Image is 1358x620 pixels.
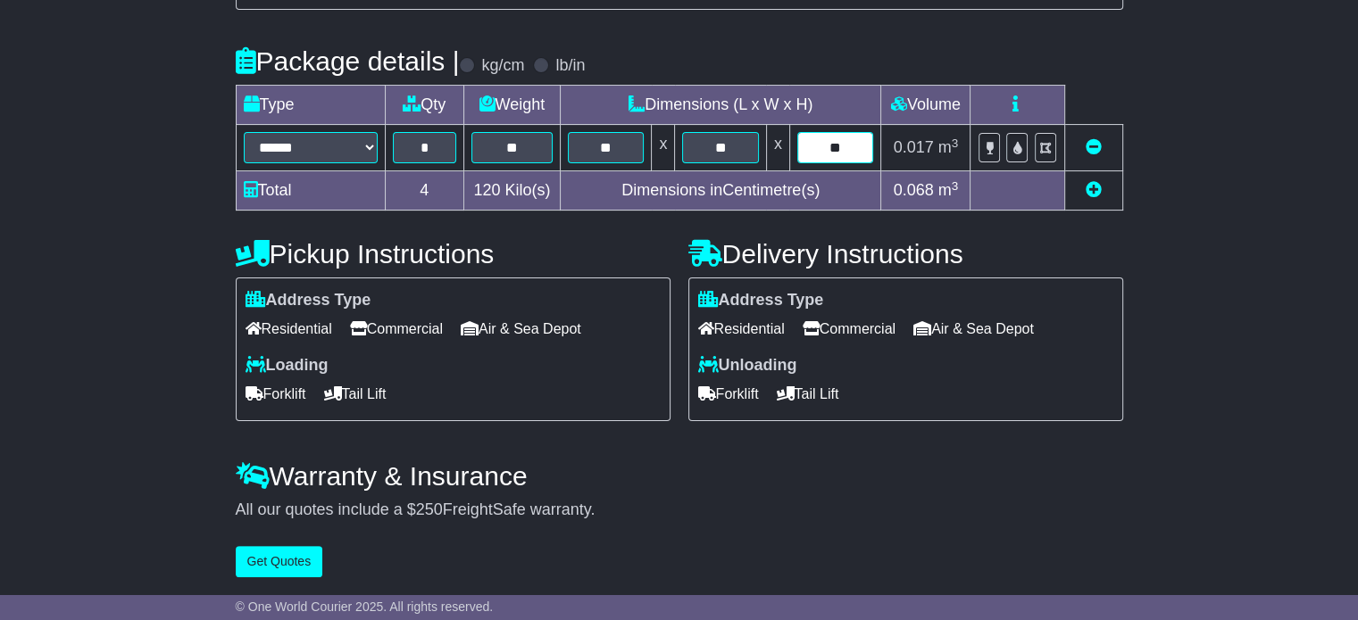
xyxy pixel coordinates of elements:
[952,179,959,193] sup: 3
[463,171,560,211] td: Kilo(s)
[385,86,463,125] td: Qty
[236,599,494,614] span: © One World Courier 2025. All rights reserved.
[803,315,896,343] span: Commercial
[385,171,463,211] td: 4
[236,500,1123,520] div: All our quotes include a $ FreightSafe warranty.
[894,138,934,156] span: 0.017
[350,315,443,343] span: Commercial
[236,461,1123,491] h4: Warranty & Insurance
[698,356,797,376] label: Unloading
[698,380,759,408] span: Forklift
[236,171,385,211] td: Total
[246,315,332,343] span: Residential
[246,291,371,310] label: Address Type
[416,500,443,518] span: 250
[236,546,323,577] button: Get Quotes
[463,86,560,125] td: Weight
[324,380,387,408] span: Tail Lift
[246,380,306,408] span: Forklift
[461,315,581,343] span: Air & Sea Depot
[698,315,785,343] span: Residential
[938,138,959,156] span: m
[473,181,500,199] span: 120
[246,356,329,376] label: Loading
[913,315,1034,343] span: Air & Sea Depot
[938,181,959,199] span: m
[698,291,824,310] label: Address Type
[236,86,385,125] td: Type
[236,239,671,269] h4: Pickup Instructions
[894,181,934,199] span: 0.068
[688,239,1123,269] h4: Delivery Instructions
[236,46,460,76] h4: Package details |
[881,86,971,125] td: Volume
[481,56,524,76] label: kg/cm
[1086,138,1102,156] a: Remove this item
[1086,181,1102,199] a: Add new item
[560,171,880,211] td: Dimensions in Centimetre(s)
[952,136,959,150] sup: 3
[777,380,839,408] span: Tail Lift
[652,125,675,171] td: x
[766,125,789,171] td: x
[555,56,585,76] label: lb/in
[560,86,880,125] td: Dimensions (L x W x H)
